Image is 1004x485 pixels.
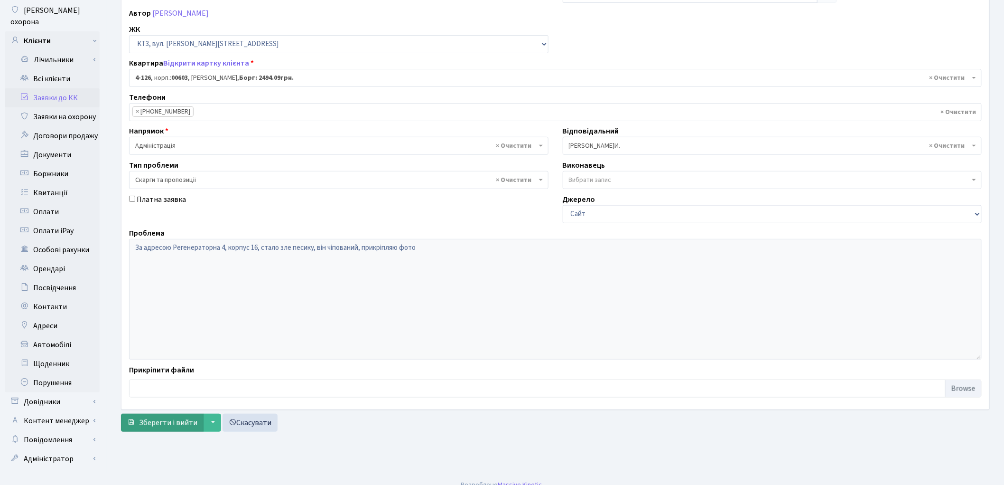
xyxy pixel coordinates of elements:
[129,69,982,87] span: <b>4-126</b>, корп.: <b>00603</b>, Бабічева Любов Петрівна, <b>Борг: 2494.09грн.</b>
[129,137,548,155] span: Адміністрація
[5,373,100,392] a: Порушення
[239,73,294,83] b: Борг: 2494.09грн.
[5,107,100,126] a: Заявки на охорону
[5,164,100,183] a: Боржники
[563,160,605,171] label: Виконавець
[941,107,976,117] span: Видалити всі елементи
[129,160,178,171] label: Тип проблеми
[496,141,532,151] span: Видалити всі елементи
[129,57,254,69] label: Квартира
[163,58,249,68] a: Відкрити картку клієнта
[569,141,970,151] span: Шурубалко В.И.
[136,107,139,116] span: ×
[129,171,548,189] span: Скарги та пропозиції
[5,69,100,88] a: Всі клієнти
[129,364,194,376] label: Прикріпити файли
[5,221,100,240] a: Оплати iPay
[563,125,619,137] label: Відповідальний
[930,73,965,83] span: Видалити всі елементи
[135,141,537,151] span: Адміністрація
[137,194,186,205] label: Платна заявка
[135,73,970,83] span: <b>4-126</b>, корп.: <b>00603</b>, Бабічева Любов Петрівна, <b>Борг: 2494.09грн.</b>
[132,106,194,117] li: +380960424551
[171,73,188,83] b: 00603
[5,278,100,297] a: Посвідчення
[5,316,100,335] a: Адреси
[129,92,166,103] label: Телефони
[121,414,204,432] button: Зберегти і вийти
[5,297,100,316] a: Контакти
[5,31,100,50] a: Клієнти
[563,194,595,205] label: Джерело
[129,125,168,137] label: Напрямок
[223,414,278,432] a: Скасувати
[930,141,965,151] span: Видалити всі елементи
[5,259,100,278] a: Орендарі
[5,449,100,468] a: Адміністратор
[139,418,197,428] span: Зберегти і вийти
[152,8,209,19] a: [PERSON_NAME]
[129,8,151,19] label: Автор
[135,73,151,83] b: 4-126
[496,175,532,185] span: Видалити всі елементи
[563,137,982,155] span: Шурубалко В.И.
[5,335,100,354] a: Автомобілі
[5,202,100,221] a: Оплати
[5,88,100,107] a: Заявки до КК
[135,175,537,185] span: Скарги та пропозиції
[129,239,982,360] textarea: За адресою Регенераторна 4, корпус 16, стало зле песику, він чіпований, прикріпляю фото
[5,240,100,259] a: Особові рахунки
[5,392,100,411] a: Довідники
[5,145,100,164] a: Документи
[11,50,100,69] a: Лічильники
[5,354,100,373] a: Щоденник
[129,228,165,239] label: Проблема
[5,183,100,202] a: Квитанції
[5,126,100,145] a: Договори продажу
[569,175,612,185] span: Вибрати запис
[5,411,100,430] a: Контент менеджер
[5,1,100,31] a: [PERSON_NAME] охорона
[5,430,100,449] a: Повідомлення
[129,24,140,35] label: ЖК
